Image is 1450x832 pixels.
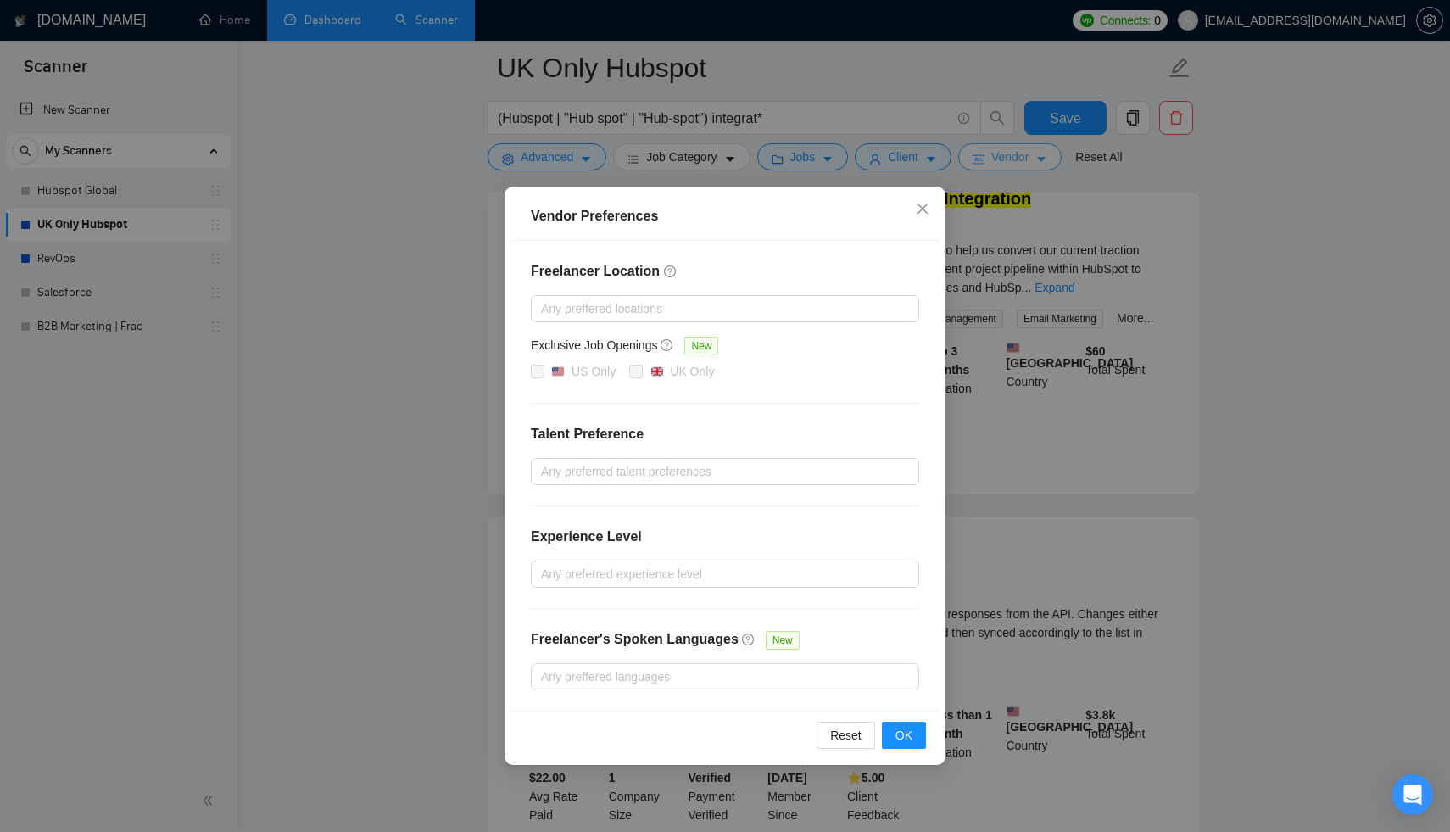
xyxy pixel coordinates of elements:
span: New [766,631,800,650]
span: question-circle [742,633,756,646]
h4: Freelancer Location [531,261,919,282]
span: OK [895,726,912,745]
h4: Freelancer's Spoken Languages [531,629,739,650]
div: Vendor Preferences [531,206,919,226]
h4: Experience Level [531,527,642,547]
h5: Exclusive Job Openings [531,336,657,355]
h4: Talent Preference [531,424,919,444]
span: Reset [830,726,862,745]
button: Close [900,187,945,232]
button: Reset [817,722,875,749]
span: close [916,202,929,215]
div: UK Only [670,362,714,381]
img: 🇬🇧 [651,366,663,377]
div: US Only [572,362,616,381]
span: New [684,337,718,355]
div: Open Intercom Messenger [1392,774,1433,815]
span: question-circle [661,338,674,352]
button: OK [882,722,926,749]
img: 🇺🇸 [552,366,564,377]
span: question-circle [664,265,678,278]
